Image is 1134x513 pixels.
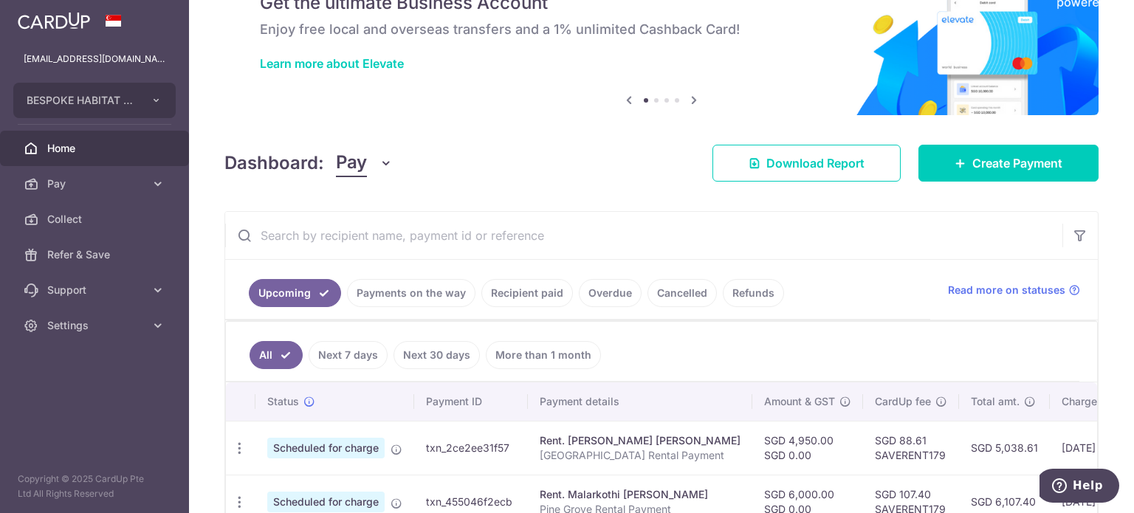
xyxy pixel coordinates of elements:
a: Cancelled [647,279,717,307]
span: Status [267,394,299,409]
a: Read more on statuses [948,283,1080,297]
span: Collect [47,212,145,227]
h4: Dashboard: [224,150,324,176]
span: Scheduled for charge [267,492,385,512]
div: Rent. [PERSON_NAME] [PERSON_NAME] [540,433,740,448]
a: Upcoming [249,279,341,307]
th: Payment ID [414,382,528,421]
td: SGD 88.61 SAVERENT179 [863,421,959,475]
span: CardUp fee [875,394,931,409]
a: Create Payment [918,145,1099,182]
a: Download Report [712,145,901,182]
p: [GEOGRAPHIC_DATA] Rental Payment [540,448,740,463]
a: Refunds [723,279,784,307]
td: SGD 5,038.61 [959,421,1050,475]
span: Refer & Save [47,247,145,262]
iframe: Opens a widget where you can find more information [1039,469,1119,506]
span: Pay [336,149,367,177]
span: Total amt. [971,394,1020,409]
p: [EMAIL_ADDRESS][DOMAIN_NAME] [24,52,165,66]
a: Learn more about Elevate [260,56,404,71]
button: Pay [336,149,393,177]
span: Create Payment [972,154,1062,172]
span: Download Report [766,154,865,172]
h6: Enjoy free local and overseas transfers and a 1% unlimited Cashback Card! [260,21,1063,38]
span: Support [47,283,145,297]
input: Search by recipient name, payment id or reference [225,212,1062,259]
span: Settings [47,318,145,333]
span: Scheduled for charge [267,438,385,458]
a: Next 30 days [394,341,480,369]
a: Payments on the way [347,279,475,307]
th: Payment details [528,382,752,421]
img: CardUp [18,12,90,30]
td: txn_2ce2ee31f57 [414,421,528,475]
a: More than 1 month [486,341,601,369]
a: Recipient paid [481,279,573,307]
span: Pay [47,176,145,191]
a: Overdue [579,279,642,307]
button: BESPOKE HABITAT B47KT PTE. LTD. [13,83,176,118]
a: All [250,341,303,369]
a: Next 7 days [309,341,388,369]
span: Charge date [1062,394,1122,409]
span: BESPOKE HABITAT B47KT PTE. LTD. [27,93,136,108]
span: Read more on statuses [948,283,1065,297]
div: Rent. Malarkothi [PERSON_NAME] [540,487,740,502]
span: Amount & GST [764,394,835,409]
td: SGD 4,950.00 SGD 0.00 [752,421,863,475]
span: Home [47,141,145,156]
